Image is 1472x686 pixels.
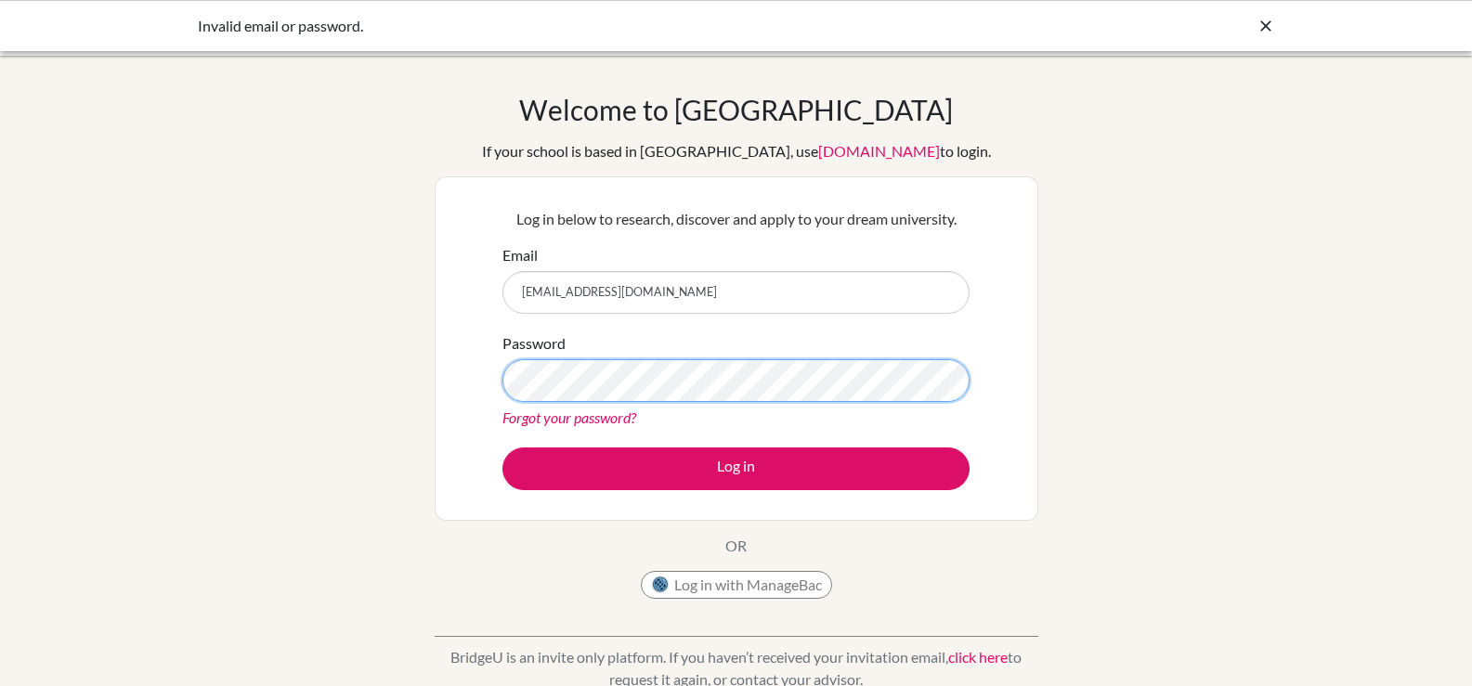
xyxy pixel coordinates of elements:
[198,15,997,37] div: Invalid email or password.
[948,648,1008,666] a: click here
[502,447,970,490] button: Log in
[725,535,747,557] p: OR
[818,142,940,160] a: [DOMAIN_NAME]
[502,408,636,426] a: Forgot your password?
[482,140,991,162] div: If your school is based in [GEOGRAPHIC_DATA], use to login.
[502,208,970,230] p: Log in below to research, discover and apply to your dream university.
[519,93,953,126] h1: Welcome to [GEOGRAPHIC_DATA]
[641,571,832,599] button: Log in with ManageBac
[502,244,538,266] label: Email
[502,332,566,355] label: Password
